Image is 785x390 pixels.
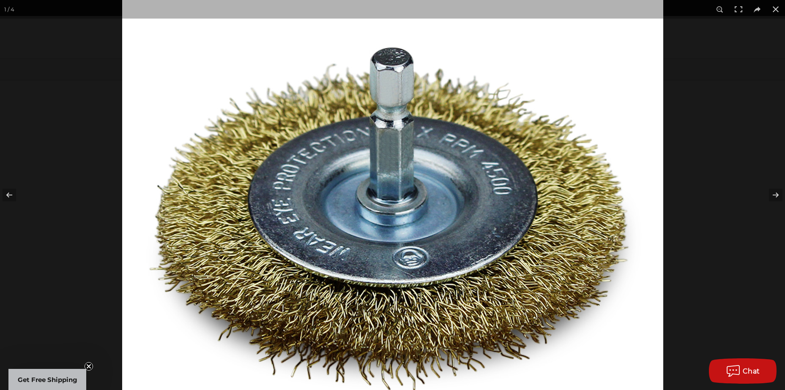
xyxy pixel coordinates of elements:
[8,369,86,390] div: Get Free ShippingClose teaser
[18,376,77,384] span: Get Free Shipping
[755,174,785,216] button: Next (arrow right)
[743,367,760,375] span: Chat
[85,362,93,371] button: Close teaser
[709,358,777,384] button: Chat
